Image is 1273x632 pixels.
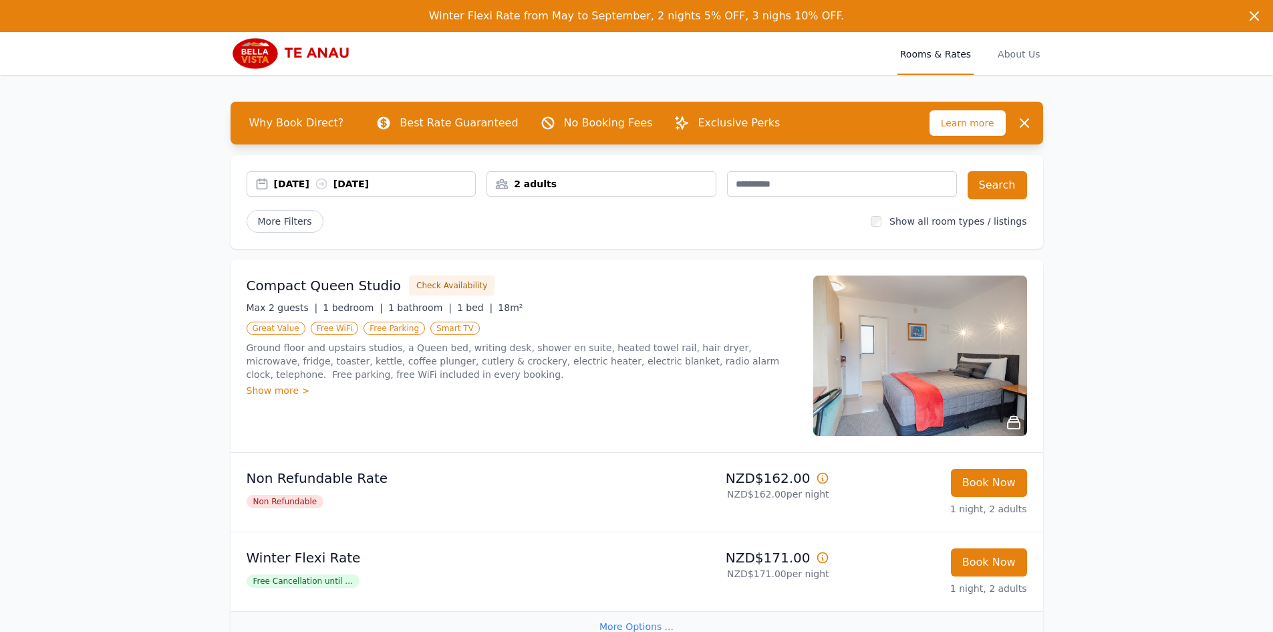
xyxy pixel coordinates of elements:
span: Why Book Direct? [239,110,355,136]
p: Exclusive Perks [698,115,780,131]
a: About Us [995,32,1042,75]
p: Winter Flexi Rate [247,548,631,567]
span: Non Refundable [247,495,324,508]
p: NZD$171.00 [642,548,829,567]
span: Winter Flexi Rate from May to September, 2 nights 5% OFF, 3 nighs 10% OFF. [429,9,844,22]
p: 1 night, 2 adults [840,502,1027,516]
p: Ground floor and upstairs studios, a Queen bed, writing desk, shower en suite, heated towel rail,... [247,341,797,381]
span: More Filters [247,210,323,233]
p: Non Refundable Rate [247,469,631,488]
span: Max 2 guests | [247,302,318,313]
span: 1 bedroom | [323,302,383,313]
button: Check Availability [409,276,494,296]
button: Search [968,171,1027,199]
p: NZD$162.00 per night [642,488,829,501]
div: Show more > [247,384,797,397]
span: Smart TV [430,322,480,335]
p: No Booking Fees [564,115,653,131]
img: Bella Vista Te Anau [231,37,359,70]
span: Free Cancellation until ... [247,574,360,588]
p: NZD$162.00 [642,469,829,488]
span: Free Parking [364,322,425,335]
span: 1 bathroom | [388,302,452,313]
p: 1 night, 2 adults [840,582,1027,595]
div: 2 adults [487,177,716,191]
button: Book Now [951,548,1027,576]
p: Best Rate Guaranteed [400,115,518,131]
span: 1 bed | [457,302,492,313]
p: NZD$171.00 per night [642,567,829,581]
div: [DATE] [DATE] [274,177,476,191]
span: Great Value [247,322,305,335]
span: Free WiFi [311,322,359,335]
span: Learn more [930,110,1006,136]
h3: Compact Queen Studio [247,276,402,295]
a: Rooms & Rates [897,32,974,75]
label: Show all room types / listings [889,216,1026,227]
button: Book Now [951,469,1027,497]
span: 18m² [498,302,523,313]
